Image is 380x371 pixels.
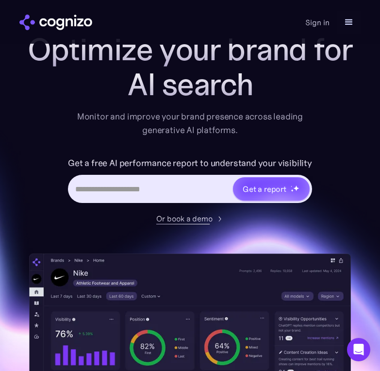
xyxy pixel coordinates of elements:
a: Get a reportstarstarstar [232,176,311,202]
div: Open Intercom Messenger [347,338,370,361]
div: AI search [16,67,365,102]
div: Monitor and improve your brand presence across leading generative AI platforms. [71,110,310,137]
h1: Optimize your brand for [16,32,365,67]
img: star [293,185,299,191]
div: Get a report [243,183,286,195]
div: menu [337,11,361,34]
a: Or book a demo [156,213,224,224]
a: Sign in [305,17,330,28]
img: star [291,189,294,192]
img: star [291,185,292,187]
a: home [19,15,92,30]
label: Get a free AI performance report to understand your visibility [68,156,312,170]
div: Or book a demo [156,213,213,224]
form: Hero URL Input Form [68,156,312,208]
img: cognizo logo [19,15,92,30]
